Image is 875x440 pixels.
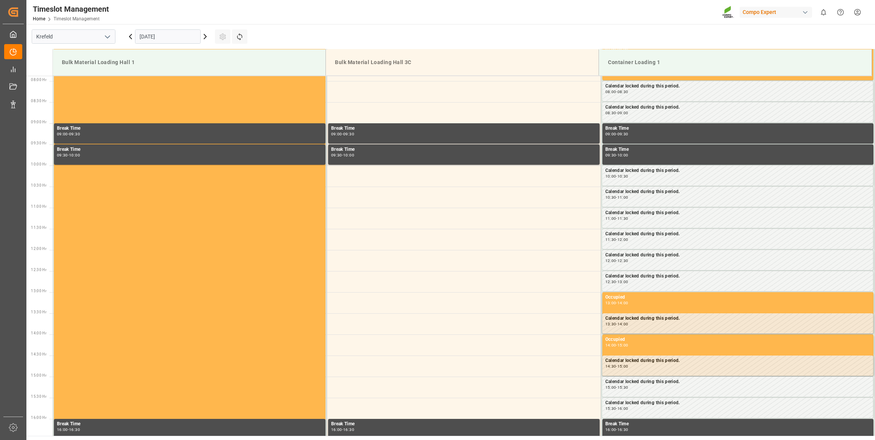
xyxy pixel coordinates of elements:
[605,132,616,136] div: 09:00
[57,420,322,428] div: Break Time
[616,196,617,199] div: -
[617,111,628,115] div: 09:00
[605,146,871,153] div: Break Time
[343,428,354,431] div: 16:30
[57,146,322,153] div: Break Time
[617,301,628,305] div: 14:00
[605,336,871,343] div: Occupied
[605,111,616,115] div: 08:30
[57,153,68,157] div: 09:30
[33,16,45,21] a: Home
[31,310,46,314] span: 13:30 Hr
[57,428,68,431] div: 16:00
[617,365,628,368] div: 15:00
[616,343,617,347] div: -
[68,428,69,431] div: -
[331,132,342,136] div: 09:00
[31,183,46,187] span: 10:30 Hr
[605,294,871,301] div: Occupied
[617,280,628,284] div: 13:00
[616,259,617,262] div: -
[617,343,628,347] div: 15:00
[69,153,80,157] div: 10:00
[31,99,46,103] span: 08:30 Hr
[31,162,46,166] span: 10:00 Hr
[68,153,69,157] div: -
[617,428,628,431] div: 16:30
[617,175,628,178] div: 10:30
[605,301,616,305] div: 13:00
[605,378,870,386] div: Calendar locked during this period.
[101,31,113,43] button: open menu
[31,373,46,377] span: 15:00 Hr
[68,132,69,136] div: -
[31,247,46,251] span: 12:00 Hr
[342,132,343,136] div: -
[616,175,617,178] div: -
[31,141,46,145] span: 09:30 Hr
[740,7,812,18] div: Compo Expert
[616,428,617,431] div: -
[617,217,628,220] div: 11:30
[616,111,617,115] div: -
[605,343,616,347] div: 14:00
[331,125,597,132] div: Break Time
[605,238,616,241] div: 11:30
[331,428,342,431] div: 16:00
[342,428,343,431] div: -
[605,315,870,322] div: Calendar locked during this period.
[617,238,628,241] div: 12:00
[616,301,617,305] div: -
[331,146,597,153] div: Break Time
[31,225,46,230] span: 11:30 Hr
[605,209,870,217] div: Calendar locked during this period.
[605,322,616,326] div: 13:30
[605,428,616,431] div: 16:00
[605,280,616,284] div: 12:30
[605,399,870,407] div: Calendar locked during this period.
[57,132,68,136] div: 09:00
[616,217,617,220] div: -
[605,251,870,259] div: Calendar locked during this period.
[31,331,46,335] span: 14:00 Hr
[616,322,617,326] div: -
[616,386,617,389] div: -
[69,428,80,431] div: 16:30
[722,6,734,19] img: Screenshot%202023-09-29%20at%2010.02.21.png_1712312052.png
[616,407,617,410] div: -
[605,125,871,132] div: Break Time
[605,420,871,428] div: Break Time
[605,357,870,365] div: Calendar locked during this period.
[605,188,870,196] div: Calendar locked during this period.
[617,322,628,326] div: 14:00
[617,90,628,94] div: 08:30
[605,273,870,280] div: Calendar locked during this period.
[31,415,46,420] span: 16:00 Hr
[31,78,46,82] span: 08:00 Hr
[605,217,616,220] div: 11:00
[616,153,617,157] div: -
[605,386,616,389] div: 15:00
[605,55,866,69] div: Container Loading 1
[343,132,354,136] div: 09:30
[31,394,46,399] span: 15:30 Hr
[605,104,870,111] div: Calendar locked during this period.
[31,204,46,209] span: 11:00 Hr
[605,153,616,157] div: 09:30
[343,153,354,157] div: 10:00
[605,175,616,178] div: 10:00
[815,4,832,21] button: show 0 new notifications
[605,196,616,199] div: 10:30
[605,259,616,262] div: 12:00
[617,132,628,136] div: 09:30
[832,4,849,21] button: Help Center
[342,153,343,157] div: -
[69,132,80,136] div: 09:30
[33,3,109,15] div: Timeslot Management
[31,268,46,272] span: 12:30 Hr
[616,132,617,136] div: -
[616,280,617,284] div: -
[605,83,870,90] div: Calendar locked during this period.
[617,153,628,157] div: 10:00
[616,365,617,368] div: -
